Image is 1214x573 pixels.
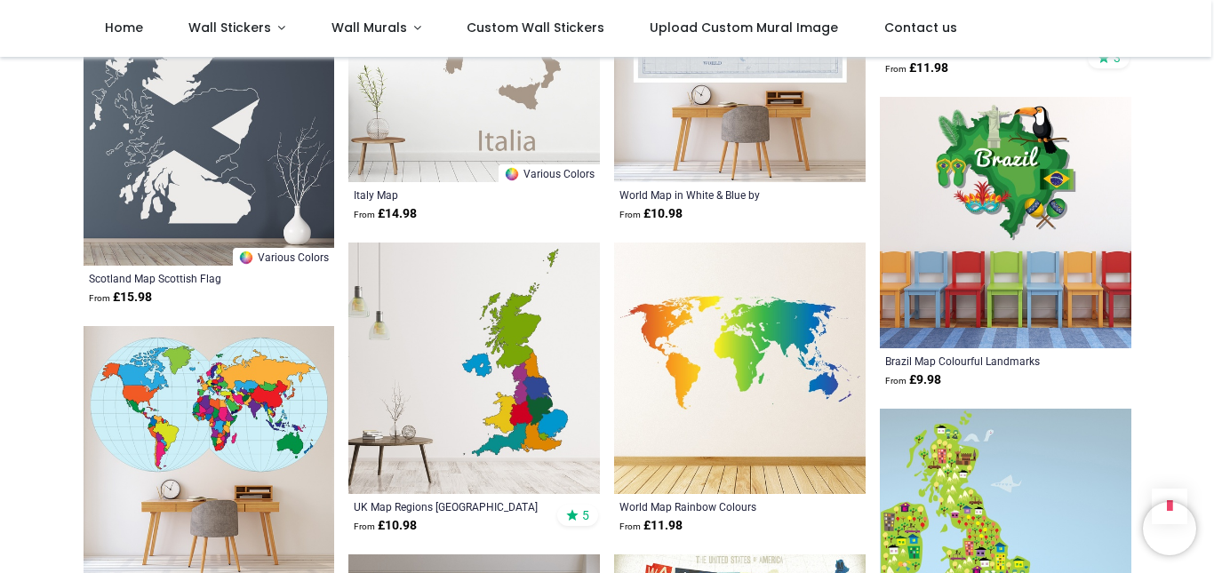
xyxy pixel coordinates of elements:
strong: £ 11.98 [619,517,683,535]
a: Italy Map [354,187,547,202]
a: World Map in White & Blue by [PERSON_NAME] [619,187,812,202]
span: 3 [1114,50,1121,66]
a: World Map Rainbow Colours [619,499,812,513]
span: Wall Murals [331,19,407,36]
img: Scotland Map Scottish Flag Wall Sticker [84,14,335,266]
strong: £ 10.98 [619,205,683,223]
img: World Map Rainbow Colours Wall Sticker [614,243,866,494]
span: 5 [582,507,589,523]
span: From [354,521,375,531]
a: Brazil Map Colourful Landmarks [885,354,1078,368]
strong: £ 11.98 [885,60,948,77]
strong: £ 14.98 [354,205,417,223]
a: Various Colors [233,248,334,266]
iframe: Brevo live chat [1143,502,1196,555]
span: Home [105,19,143,36]
img: Brazil Map Colourful Landmarks Wall Sticker [880,97,1131,348]
a: UK Map Regions [GEOGRAPHIC_DATA] [354,499,547,513]
strong: £ 15.98 [89,289,152,306]
span: Wall Stickers [188,19,271,36]
span: Upload Custom Mural Image [650,19,838,36]
span: From [619,521,641,531]
span: From [89,293,110,303]
span: From [619,210,641,219]
a: Various Colors [499,164,600,182]
span: From [354,210,375,219]
strong: £ 9.98 [885,371,941,389]
span: Contact us [884,19,957,36]
span: Custom Wall Stickers [467,19,604,36]
img: UK Map Regions England Wall Sticker [348,243,600,494]
img: Color Wheel [504,166,520,182]
span: From [885,376,907,386]
a: Scotland Map Scottish Flag [89,271,282,285]
span: From [885,64,907,74]
img: Color Wheel [238,250,254,266]
strong: £ 10.98 [354,517,417,535]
